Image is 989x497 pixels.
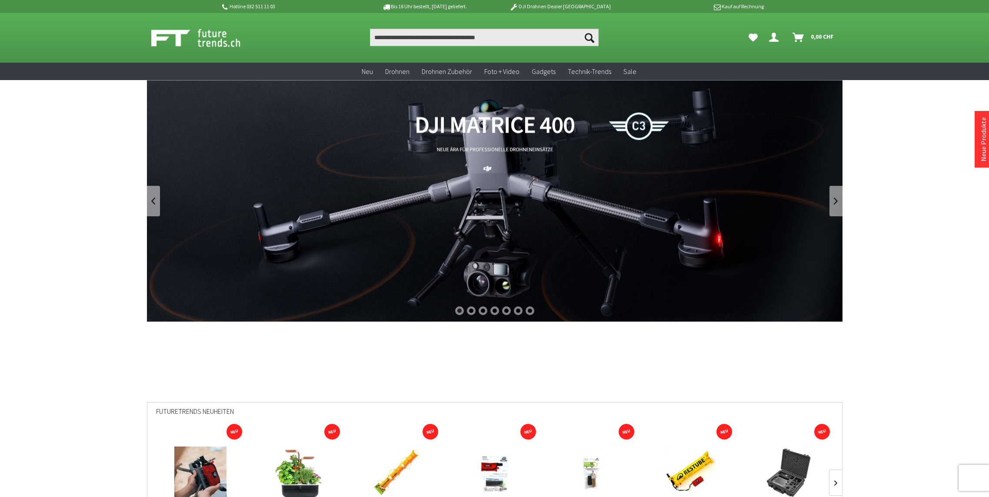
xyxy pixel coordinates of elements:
[562,63,617,81] a: Technik-Trends
[526,63,562,81] a: Gadgets
[811,30,834,44] span: 0,00 CHF
[455,306,464,315] div: 1
[789,29,838,46] a: Warenkorb
[379,63,416,81] a: Drohnen
[617,63,643,81] a: Sale
[526,306,534,315] div: 7
[356,63,379,81] a: Neu
[766,29,786,46] a: Dein Konto
[502,306,511,315] div: 5
[744,29,762,46] a: Meine Favoriten
[479,306,487,315] div: 3
[492,1,628,12] p: DJI Drohnen Dealer [GEOGRAPHIC_DATA]
[580,29,599,46] button: Suchen
[484,67,519,76] span: Foto + Video
[979,117,988,161] a: Neue Produkte
[628,1,764,12] p: Kauf auf Rechnung
[362,67,373,76] span: Neu
[156,403,833,426] div: Futuretrends Neuheiten
[490,306,499,315] div: 4
[532,67,556,76] span: Gadgets
[147,80,842,322] a: DJI Matrice 400
[514,306,523,315] div: 6
[221,1,356,12] p: Hotline 032 511 11 03
[478,63,526,81] a: Foto + Video
[467,306,476,315] div: 2
[370,29,599,46] input: Produkt, Marke, Kategorie, EAN, Artikelnummer…
[422,67,472,76] span: Drohnen Zubehör
[568,67,611,76] span: Technik-Trends
[416,63,478,81] a: Drohnen Zubehör
[356,1,492,12] p: Bis 16 Uhr bestellt, [DATE] geliefert.
[385,67,410,76] span: Drohnen
[151,27,260,49] img: Shop Futuretrends - zur Startseite wechseln
[623,67,636,76] span: Sale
